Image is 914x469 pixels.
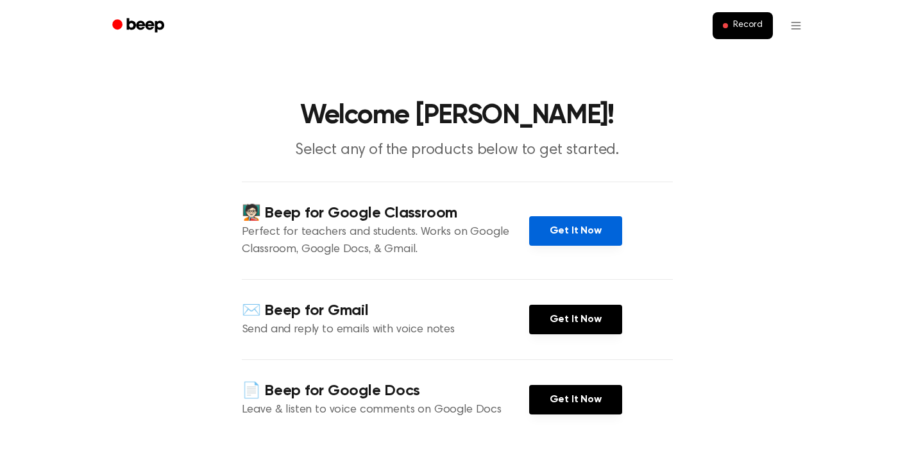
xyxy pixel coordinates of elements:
[129,103,786,130] h1: Welcome [PERSON_NAME]!
[242,321,529,339] p: Send and reply to emails with voice notes
[529,305,622,334] a: Get It Now
[211,140,704,161] p: Select any of the products below to get started.
[103,13,176,38] a: Beep
[781,10,811,41] button: Open menu
[242,380,529,402] h4: 📄 Beep for Google Docs
[733,20,762,31] span: Record
[529,216,622,246] a: Get It Now
[242,203,529,224] h4: 🧑🏻‍🏫 Beep for Google Classroom
[242,300,529,321] h4: ✉️ Beep for Gmail
[529,385,622,414] a: Get It Now
[713,12,772,39] button: Record
[242,402,529,419] p: Leave & listen to voice comments on Google Docs
[242,224,529,259] p: Perfect for teachers and students. Works on Google Classroom, Google Docs, & Gmail.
